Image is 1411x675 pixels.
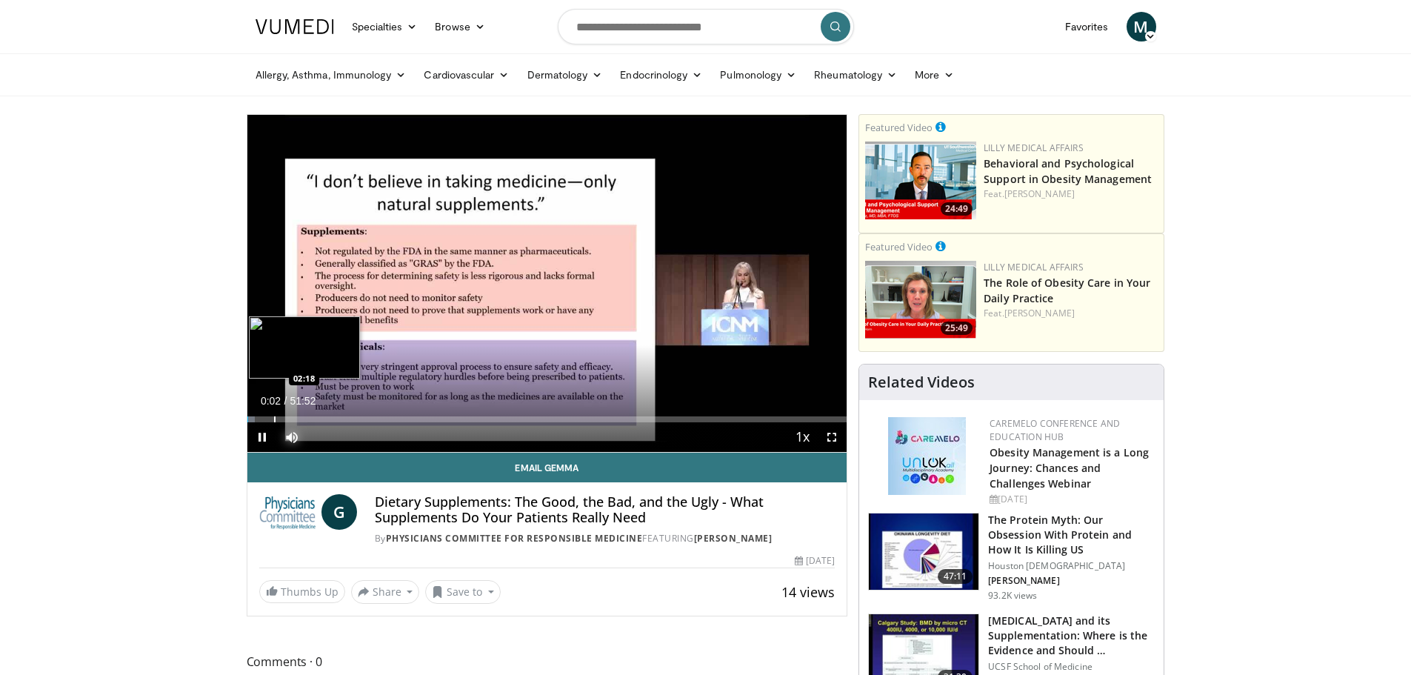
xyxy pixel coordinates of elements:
[817,422,847,452] button: Fullscreen
[284,395,287,407] span: /
[375,494,835,526] h4: Dietary Supplements: The Good, the Bad, and the Ugly - What Supplements Do Your Patients Really Need
[386,532,643,545] a: Physicians Committee for Responsible Medicine
[795,554,835,568] div: [DATE]
[868,513,1155,602] a: 47:11 The Protein Myth: Our Obsession With Protein and How It Is Killing US Houston [DEMOGRAPHIC_...
[984,142,1084,154] a: Lilly Medical Affairs
[375,532,835,545] div: By FEATURING
[321,494,357,530] a: G
[518,60,612,90] a: Dermatology
[868,373,975,391] h4: Related Videos
[869,513,978,591] img: b7b8b05e-5021-418b-a89a-60a270e7cf82.150x105_q85_crop-smart_upscale.jpg
[247,652,848,671] span: Comments 0
[988,575,1155,587] p: [PERSON_NAME]
[988,614,1155,658] h3: [MEDICAL_DATA] and its Supplementation: Where is the Evidence and Should …
[1056,12,1118,41] a: Favorites
[984,307,1158,320] div: Feat.
[351,580,420,604] button: Share
[984,261,1084,273] a: Lilly Medical Affairs
[694,532,773,545] a: [PERSON_NAME]
[247,453,847,482] a: Email Gemma
[247,416,847,422] div: Progress Bar
[805,60,906,90] a: Rheumatology
[984,187,1158,201] div: Feat.
[247,115,847,453] video-js: Video Player
[277,422,307,452] button: Mute
[988,590,1037,602] p: 93.2K views
[990,417,1120,443] a: CaReMeLO Conference and Education Hub
[906,60,963,90] a: More
[611,60,711,90] a: Endocrinology
[941,322,973,335] span: 25:49
[425,580,501,604] button: Save to
[865,142,976,219] img: ba3304f6-7838-4e41-9c0f-2e31ebde6754.png.150x105_q85_crop-smart_upscale.png
[711,60,805,90] a: Pulmonology
[990,493,1152,506] div: [DATE]
[888,417,966,495] img: 45df64a9-a6de-482c-8a90-ada250f7980c.png.150x105_q85_autocrop_double_scale_upscale_version-0.2.jpg
[865,261,976,339] img: e1208b6b-349f-4914-9dd7-f97803bdbf1d.png.150x105_q85_crop-smart_upscale.png
[247,60,416,90] a: Allergy, Asthma, Immunology
[259,580,345,603] a: Thumbs Up
[343,12,427,41] a: Specialties
[865,142,976,219] a: 24:49
[1004,187,1075,200] a: [PERSON_NAME]
[941,202,973,216] span: 24:49
[247,422,277,452] button: Pause
[781,583,835,601] span: 14 views
[1127,12,1156,41] a: M
[988,513,1155,557] h3: The Protein Myth: Our Obsession With Protein and How It Is Killing US
[256,19,334,34] img: VuMedi Logo
[261,395,281,407] span: 0:02
[290,395,316,407] span: 51:52
[988,560,1155,572] p: Houston [DEMOGRAPHIC_DATA]
[990,445,1149,491] a: Obesity Management is a Long Journey: Chances and Challenges Webinar
[988,661,1155,673] p: UCSF School of Medicine
[865,121,933,134] small: Featured Video
[259,494,316,530] img: Physicians Committee for Responsible Medicine
[249,316,360,379] img: image.jpeg
[984,276,1150,305] a: The Role of Obesity Care in Your Daily Practice
[787,422,817,452] button: Playback Rate
[415,60,518,90] a: Cardiovascular
[938,569,973,584] span: 47:11
[984,156,1152,186] a: Behavioral and Psychological Support in Obesity Management
[1004,307,1075,319] a: [PERSON_NAME]
[865,261,976,339] a: 25:49
[426,12,494,41] a: Browse
[558,9,854,44] input: Search topics, interventions
[865,240,933,253] small: Featured Video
